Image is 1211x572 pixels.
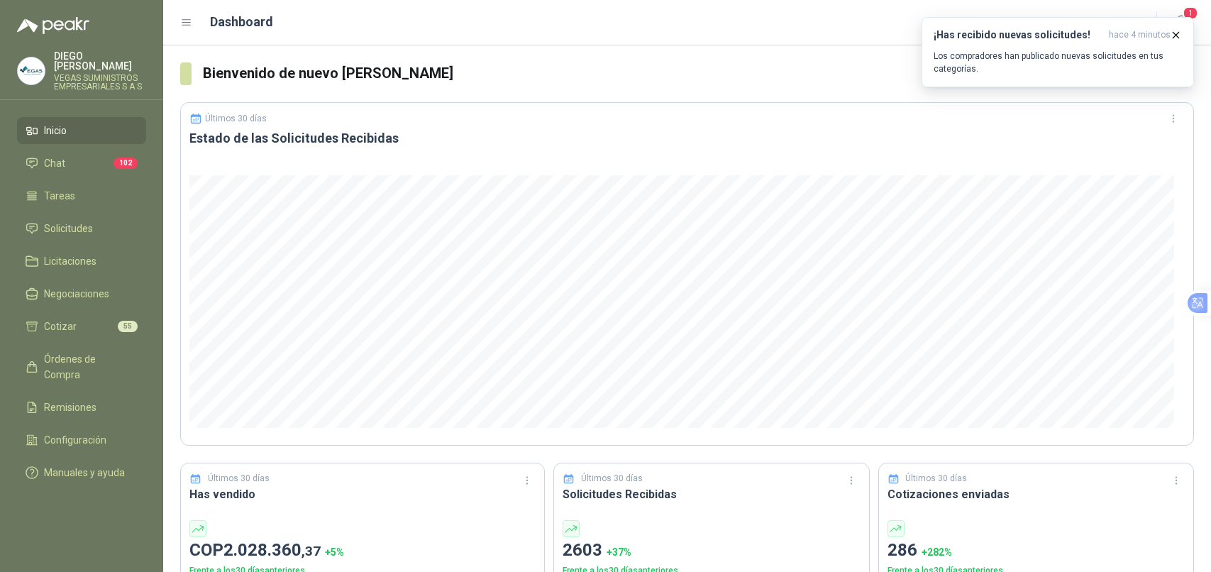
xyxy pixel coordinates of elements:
[54,51,146,71] p: DIEGO [PERSON_NAME]
[189,485,536,503] h3: Has vendido
[17,117,146,144] a: Inicio
[563,537,861,564] p: 2603
[44,400,96,415] span: Remisiones
[44,123,67,138] span: Inicio
[17,313,146,340] a: Cotizar55
[17,182,146,209] a: Tareas
[189,537,536,564] p: COP
[17,150,146,177] a: Chat102
[17,346,146,388] a: Órdenes de Compra
[223,540,321,560] span: 2.028.360
[934,50,1182,75] p: Los compradores han publicado nuevas solicitudes en tus categorías.
[887,537,1185,564] p: 286
[887,485,1185,503] h3: Cotizaciones enviadas
[44,319,77,334] span: Cotizar
[44,286,109,302] span: Negociaciones
[54,74,146,91] p: VEGAS SUMINISTROS EMPRESARIALES S A S
[44,432,106,448] span: Configuración
[1183,6,1198,20] span: 1
[922,17,1194,87] button: ¡Has recibido nuevas solicitudes!hace 4 minutos Los compradores han publicado nuevas solicitudes ...
[205,114,267,123] p: Últimos 30 días
[44,221,93,236] span: Solicitudes
[17,394,146,421] a: Remisiones
[189,130,1185,147] h3: Estado de las Solicitudes Recibidas
[210,12,273,32] h1: Dashboard
[17,280,146,307] a: Negociaciones
[118,321,138,332] span: 55
[581,472,643,485] p: Últimos 30 días
[302,543,321,559] span: ,37
[44,253,96,269] span: Licitaciones
[563,485,861,503] h3: Solicitudes Recibidas
[607,546,631,558] span: + 37 %
[17,248,146,275] a: Licitaciones
[1109,29,1171,41] span: hace 4 minutos
[17,215,146,242] a: Solicitudes
[17,17,89,34] img: Logo peakr
[934,29,1103,41] h3: ¡Has recibido nuevas solicitudes!
[905,472,967,485] p: Últimos 30 días
[922,546,952,558] span: + 282 %
[44,465,125,480] span: Manuales y ayuda
[325,546,344,558] span: + 5 %
[44,351,133,383] span: Órdenes de Compra
[208,472,270,485] p: Últimos 30 días
[114,158,138,169] span: 102
[18,57,45,84] img: Company Logo
[203,62,1194,84] h3: Bienvenido de nuevo [PERSON_NAME]
[44,188,75,204] span: Tareas
[17,459,146,486] a: Manuales y ayuda
[44,155,65,171] span: Chat
[17,427,146,453] a: Configuración
[1168,10,1194,35] button: 1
